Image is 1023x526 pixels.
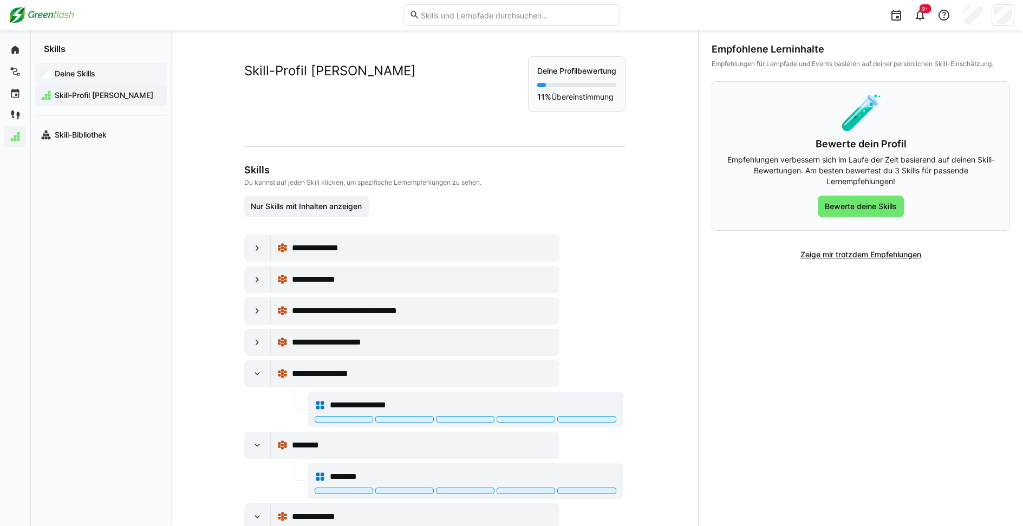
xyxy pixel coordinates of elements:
p: Du kannst auf jeden Skill klicken, um spezifische Lernempfehlungen zu sehen. [244,178,623,187]
button: Bewerte deine Skills [818,196,904,217]
p: Empfehlungen verbessern sich im Laufe der Zeit basierend auf deinen Skill-Bewertungen. Am besten ... [725,154,996,187]
span: Skill-Profil [PERSON_NAME] [53,90,161,101]
span: Zeige mir trotzdem Empfehlungen [799,249,923,260]
p: Übereinstimmung [537,92,616,102]
div: Empfohlene Lerninhalte [712,43,1010,55]
h2: Skill-Profil [PERSON_NAME] [244,63,416,79]
strong: 11% [537,92,551,101]
button: Nur Skills mit Inhalten anzeigen [244,196,369,217]
h3: Skills [244,164,623,176]
span: Nur Skills mit Inhalten anzeigen [249,201,363,212]
span: Bewerte deine Skills [823,201,898,212]
input: Skills und Lernpfade durchsuchen… [420,10,614,20]
p: Deine Profilbewertung [537,66,616,76]
span: 9+ [922,5,929,12]
div: Empfehlungen für Lernpfade und Events basieren auf deiner persönlichen Skill-Einschätzung. [712,60,1010,68]
h3: Bewerte dein Profil [725,138,996,150]
button: Zeige mir trotzdem Empfehlungen [793,244,928,265]
div: 🧪 [725,95,996,129]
